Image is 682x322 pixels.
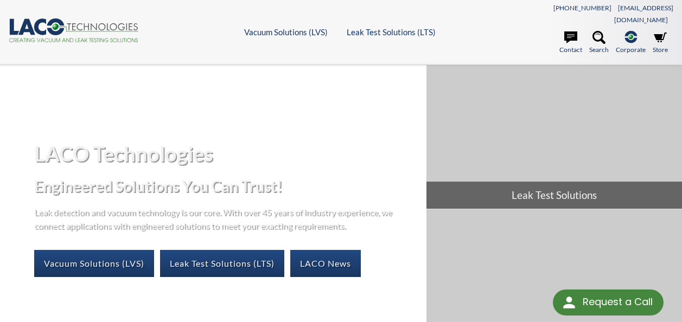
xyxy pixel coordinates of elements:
p: Leak detection and vacuum technology is our core. With over 45 years of industry experience, we c... [34,205,398,233]
a: Contact [559,31,582,55]
a: Vacuum Solutions (LVS) [244,27,328,37]
h1: LACO Technologies [34,140,418,167]
div: Request a Call [553,289,664,315]
span: Leak Test Solutions [426,182,682,209]
a: Search [589,31,609,55]
a: Leak Test Solutions [426,65,682,209]
a: [PHONE_NUMBER] [553,4,611,12]
h2: Engineered Solutions You Can Trust! [34,176,418,196]
a: [EMAIL_ADDRESS][DOMAIN_NAME] [614,4,673,24]
img: round button [560,294,578,311]
div: Request a Call [583,289,653,314]
a: LACO News [290,250,361,277]
a: Leak Test Solutions (LTS) [347,27,436,37]
a: Leak Test Solutions (LTS) [160,250,284,277]
span: Corporate [616,44,646,55]
a: Store [653,31,668,55]
a: Vacuum Solutions (LVS) [34,250,154,277]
